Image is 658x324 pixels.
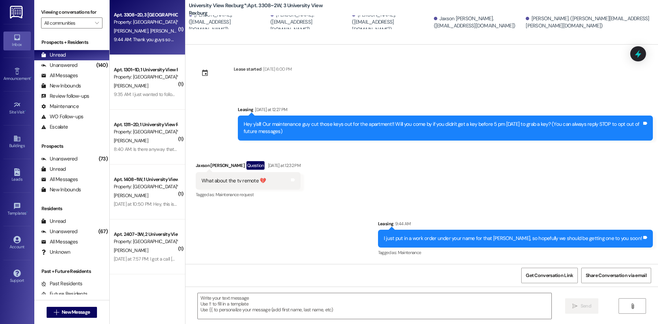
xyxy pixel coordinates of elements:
[41,186,81,193] div: New Inbounds
[189,11,269,33] div: [PERSON_NAME]. ([EMAIL_ADDRESS][DOMAIN_NAME])
[44,17,92,28] input: All communities
[244,121,642,135] div: Hey y'all! Our maintenance guy cut those keys out for the apartment!! Will you come by if you did...
[41,7,102,17] label: Viewing conversations for
[114,83,148,89] span: [PERSON_NAME]
[3,99,31,118] a: Site Visit •
[581,302,591,310] span: Send
[41,103,79,110] div: Maintenance
[34,143,109,150] div: Prospects
[97,226,109,237] div: (67)
[378,248,653,257] div: Tagged as:
[114,28,150,34] span: [PERSON_NAME]
[41,290,87,298] div: Future Residents
[47,307,97,318] button: New Message
[41,166,66,173] div: Unread
[581,268,651,283] button: Share Conversation via email
[114,121,177,128] div: Apt. 1311~2D, 1 University View Rexburg
[196,190,301,200] div: Tagged as:
[196,161,301,172] div: Jaxson [PERSON_NAME]
[114,66,177,73] div: Apt. 1301~1D, 1 University View Rexburg
[393,220,411,227] div: 9:44 AM
[114,247,148,253] span: [PERSON_NAME]
[114,19,177,26] div: Property: [GEOGRAPHIC_DATA]*
[114,11,177,19] div: Apt. 3308~2D, 3 [GEOGRAPHIC_DATA]
[3,234,31,252] a: Account
[62,309,90,316] span: New Message
[3,267,31,286] a: Support
[384,235,642,242] div: I just put in a work order under your name for that [PERSON_NAME], so hopefully we should be gett...
[114,73,177,81] div: Property: [GEOGRAPHIC_DATA]*
[34,205,109,212] div: Residents
[3,166,31,185] a: Leads
[378,220,653,230] div: Leasing
[398,250,421,255] span: Maintenance
[270,11,350,33] div: [PERSON_NAME]. ([EMAIL_ADDRESS][DOMAIN_NAME])
[526,272,573,279] span: Get Conversation Link
[572,303,577,309] i: 
[41,123,68,131] div: Escalate
[41,238,78,245] div: All Messages
[25,109,26,113] span: •
[261,65,292,73] div: [DATE] 6:00 PM
[41,113,83,120] div: WO Follow-ups
[41,82,81,89] div: New Inbounds
[41,228,77,235] div: Unanswered
[202,177,266,184] div: What about the tv remote 💔
[114,238,177,245] div: Property: [GEOGRAPHIC_DATA]*
[95,20,99,26] i: 
[54,310,59,315] i: 
[253,106,287,113] div: [DATE] at 12:27 PM
[41,218,66,225] div: Unread
[114,146,251,152] div: 8:40 AM: Is there anyway that I could get a parking pass by chance?
[114,36,184,43] div: 9:44 AM: Thank you guys so much!
[630,303,635,309] i: 
[150,28,186,34] span: [PERSON_NAME]
[266,162,301,169] div: [DATE] at 12:32 PM
[114,192,148,199] span: [PERSON_NAME]
[114,176,177,183] div: Apt. 1408~1W, 1 University View Rexburg
[434,15,524,30] div: Jaxson [PERSON_NAME]. ([EMAIL_ADDRESS][DOMAIN_NAME])
[31,75,32,80] span: •
[238,106,653,116] div: Leasing
[352,11,432,33] div: [PERSON_NAME]. ([EMAIL_ADDRESS][DOMAIN_NAME])
[10,6,24,19] img: ResiDesk Logo
[114,128,177,135] div: Property: [GEOGRAPHIC_DATA]*
[114,137,148,144] span: [PERSON_NAME]
[34,39,109,46] div: Prospects + Residents
[3,32,31,50] a: Inbox
[216,192,254,197] span: Maintenance request
[3,200,31,219] a: Templates •
[114,256,584,262] div: [DATE] at 7:57 PM: I got a call [DATE] about a parking pass. I am interested but my mom needs to ...
[189,2,326,17] b: University View Rexburg*: Apt. 3308~2W, 3 University View Rexburg
[41,72,78,79] div: All Messages
[521,268,577,283] button: Get Conversation Link
[114,183,177,190] div: Property: [GEOGRAPHIC_DATA]*
[26,210,27,215] span: •
[95,60,109,71] div: (140)
[41,93,89,100] div: Review follow-ups
[97,154,109,164] div: (73)
[526,15,653,30] div: [PERSON_NAME]. ([PERSON_NAME][EMAIL_ADDRESS][PERSON_NAME][DOMAIN_NAME])
[246,161,265,170] div: Question
[565,298,598,314] button: Send
[41,176,78,183] div: All Messages
[41,280,83,287] div: Past Residents
[41,62,77,69] div: Unanswered
[41,51,66,59] div: Unread
[114,231,177,238] div: Apt. 2407~3W, 2 University View Rexburg
[41,249,70,256] div: Unknown
[3,133,31,151] a: Buildings
[34,268,109,275] div: Past + Future Residents
[586,272,647,279] span: Share Conversation via email
[234,65,262,73] div: Lease started
[41,155,77,163] div: Unanswered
